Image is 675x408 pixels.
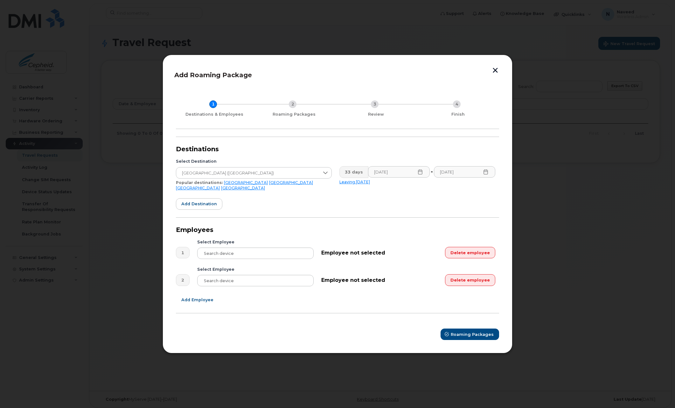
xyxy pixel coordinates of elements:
a: [GEOGRAPHIC_DATA] [221,186,265,190]
div: Destinations [176,145,499,153]
span: Add employee [181,297,213,303]
span: Roaming Packages [451,331,494,337]
span: Popular destinations: [176,180,223,185]
div: Employee not selected [321,247,438,257]
div: Review [337,112,414,117]
span: Add destination [181,201,217,207]
button: Delete employee [445,247,495,258]
div: Select Employee [197,239,314,245]
button: Add destination [176,198,222,210]
div: Employee not selected [321,274,438,284]
span: United States of America (USA) [176,167,319,179]
div: 2 [289,100,296,108]
div: Select Employee [197,267,314,272]
iframe: Messenger Launcher [647,380,670,403]
div: Select Destination [176,159,332,164]
button: Add employee [176,294,219,305]
div: 4 [453,100,461,108]
input: Search device [197,275,314,286]
div: - [429,166,434,178]
input: Please fill out this field [434,166,496,178]
a: Leaving [DATE] [339,180,370,184]
div: Roaming Packages [255,112,332,117]
div: Finish [420,112,497,117]
button: Roaming Packages [441,329,499,340]
iframe: Messenger [535,253,670,377]
h1: Travel Request [101,37,660,50]
a: [GEOGRAPHIC_DATA] [224,180,268,185]
div: 3 [371,100,379,108]
div: Employees [176,225,499,234]
input: Search device [197,248,314,259]
input: Please fill out this field [368,166,430,178]
button: Delete employee [445,274,495,286]
a: [GEOGRAPHIC_DATA] [269,180,313,185]
a: [GEOGRAPHIC_DATA] [176,186,220,190]
span: Add Roaming Package [174,71,252,79]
